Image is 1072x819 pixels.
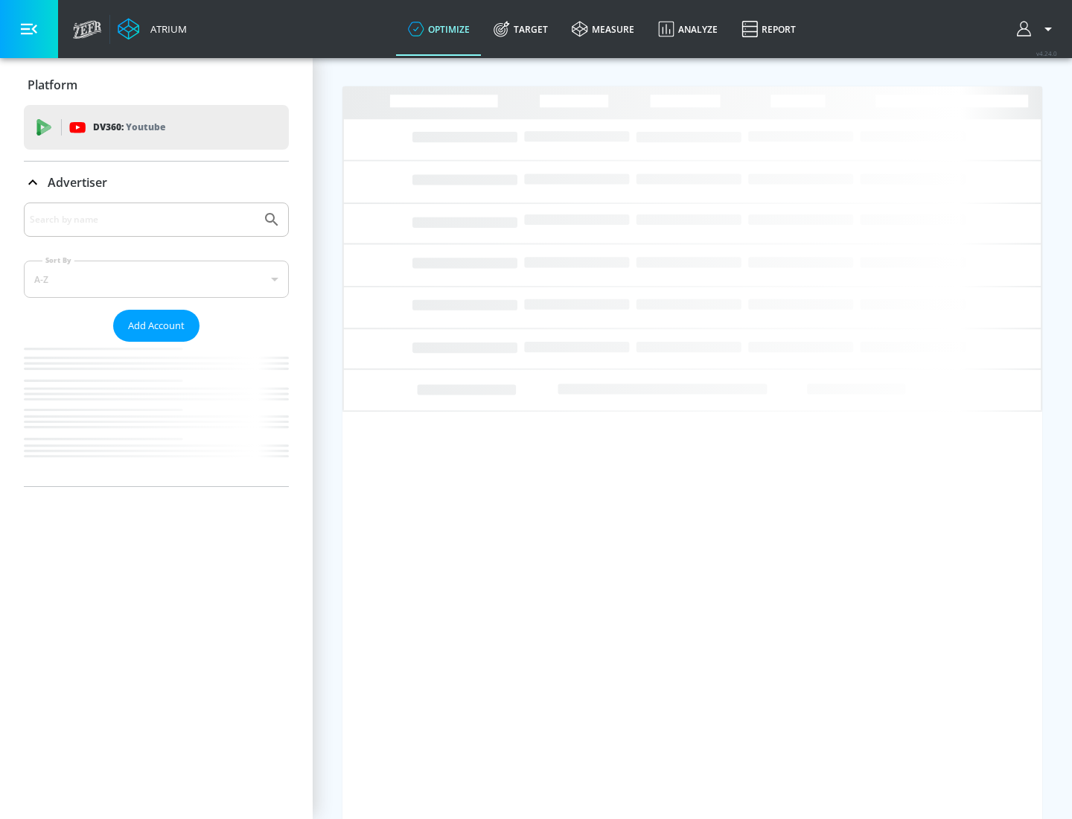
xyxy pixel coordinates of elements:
a: Atrium [118,18,187,40]
div: Platform [24,64,289,106]
div: DV360: Youtube [24,105,289,150]
span: v 4.24.0 [1036,49,1057,57]
button: Add Account [113,310,200,342]
a: Analyze [646,2,730,56]
div: Advertiser [24,203,289,486]
p: DV360: [93,119,165,136]
a: Report [730,2,808,56]
p: Advertiser [48,174,107,191]
nav: list of Advertiser [24,342,289,486]
div: Advertiser [24,162,289,203]
label: Sort By [42,255,74,265]
div: A-Z [24,261,289,298]
a: optimize [396,2,482,56]
div: Atrium [144,22,187,36]
p: Youtube [126,119,165,135]
a: Target [482,2,560,56]
span: Add Account [128,317,185,334]
p: Platform [28,77,77,93]
input: Search by name [30,210,255,229]
a: measure [560,2,646,56]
